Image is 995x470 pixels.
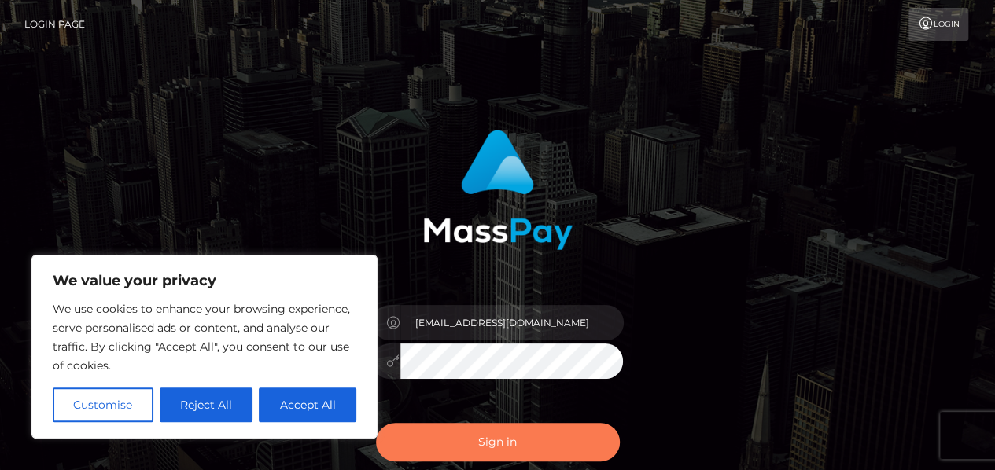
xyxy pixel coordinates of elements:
button: Sign in [376,423,620,461]
p: We value your privacy [53,271,356,290]
a: Login [908,8,968,41]
input: Username... [400,305,624,340]
button: Reject All [160,387,253,422]
div: We value your privacy [31,255,378,439]
button: Customise [53,387,153,422]
p: We use cookies to enhance your browsing experience, serve personalised ads or content, and analys... [53,299,356,375]
button: Accept All [259,387,356,422]
img: MassPay Login [423,130,573,250]
a: Login Page [24,8,85,41]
